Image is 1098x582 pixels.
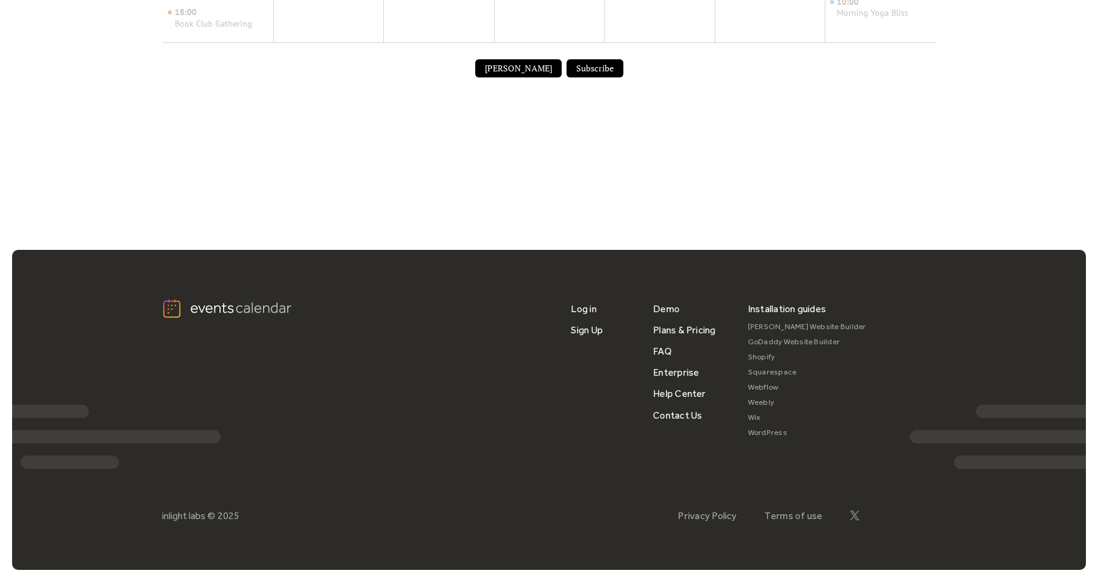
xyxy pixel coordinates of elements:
a: GoDaddy Website Builder [748,335,866,350]
a: [PERSON_NAME] Website Builder [748,319,866,335]
div: Installation guides [748,298,827,319]
div: inlight labs © [162,510,215,522]
a: Privacy Policy [678,510,736,522]
a: FAQ [653,341,672,362]
a: Enterprise [653,362,699,383]
a: Contact Us [653,405,702,426]
a: Weebly [748,395,866,410]
a: Wix [748,410,866,425]
a: WordPress [748,425,866,440]
div: 2025 [218,510,239,522]
a: Demo [653,298,680,319]
a: Log in [571,298,596,319]
a: Squarespace [748,365,866,380]
a: Sign Up [571,319,603,341]
a: Shopify [748,350,866,365]
a: Webflow [748,380,866,395]
a: Terms of use [764,510,823,522]
a: Help Center [653,383,706,404]
a: Plans & Pricing [653,319,716,341]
